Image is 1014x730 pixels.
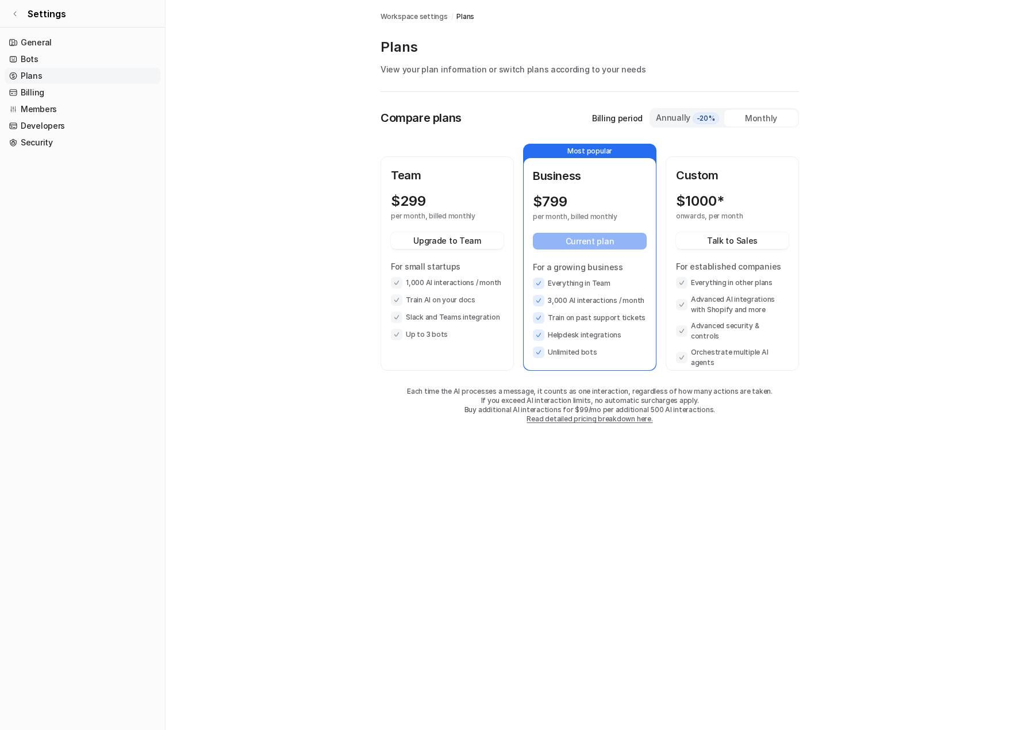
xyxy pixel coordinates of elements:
div: Monthly [724,110,798,126]
span: -20% [693,113,719,124]
p: For small startups [391,260,504,272]
a: Billing [5,84,160,101]
span: Settings [28,7,66,21]
p: $ 1000* [676,193,724,209]
p: Compare plans [381,109,462,126]
li: Slack and Teams integration [391,312,504,323]
p: $ 299 [391,193,426,209]
a: General [5,34,160,51]
a: Workspace settings [381,11,448,22]
li: Everything in other plans [676,277,789,289]
a: Plans [456,11,474,22]
li: 1,000 AI interactions / month [391,277,504,289]
p: Buy additional AI interactions for $99/mo per additional 500 AI interactions. [381,405,799,414]
li: Orchestrate multiple AI agents [676,347,789,368]
li: Everything in Team [533,278,647,289]
p: For established companies [676,260,789,272]
a: Security [5,135,160,151]
button: Current plan [533,233,647,249]
button: Talk to Sales [676,232,789,249]
p: For a growing business [533,261,647,273]
p: per month, billed monthly [533,212,626,221]
p: If you exceed AI interaction limits, no automatic surcharges apply. [381,396,799,405]
li: Up to 3 bots [391,329,504,340]
a: Plans [5,68,160,84]
button: Upgrade to Team [391,232,504,249]
p: per month, billed monthly [391,212,483,221]
p: Custom [676,167,789,184]
p: Each time the AI processes a message, it counts as one interaction, regardless of how many action... [381,387,799,396]
div: Annually [655,112,720,124]
p: Business [533,167,647,185]
p: $ 799 [533,194,567,210]
a: Bots [5,51,160,67]
li: Unlimited bots [533,347,647,358]
li: Train on past support tickets [533,312,647,324]
p: View your plan information or switch plans according to your needs [381,63,799,75]
a: Read detailed pricing breakdown here. [527,414,652,423]
li: Advanced security & controls [676,321,789,341]
p: onwards, per month [676,212,768,221]
p: Most popular [524,144,656,158]
span: / [451,11,454,22]
li: Advanced AI integrations with Shopify and more [676,294,789,315]
a: Developers [5,118,160,134]
p: Team [391,167,504,184]
p: Billing period [592,112,643,124]
li: Train AI on your docs [391,294,504,306]
p: Plans [381,38,799,56]
li: Helpdesk integrations [533,329,647,341]
li: 3,000 AI interactions / month [533,295,647,306]
a: Members [5,101,160,117]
